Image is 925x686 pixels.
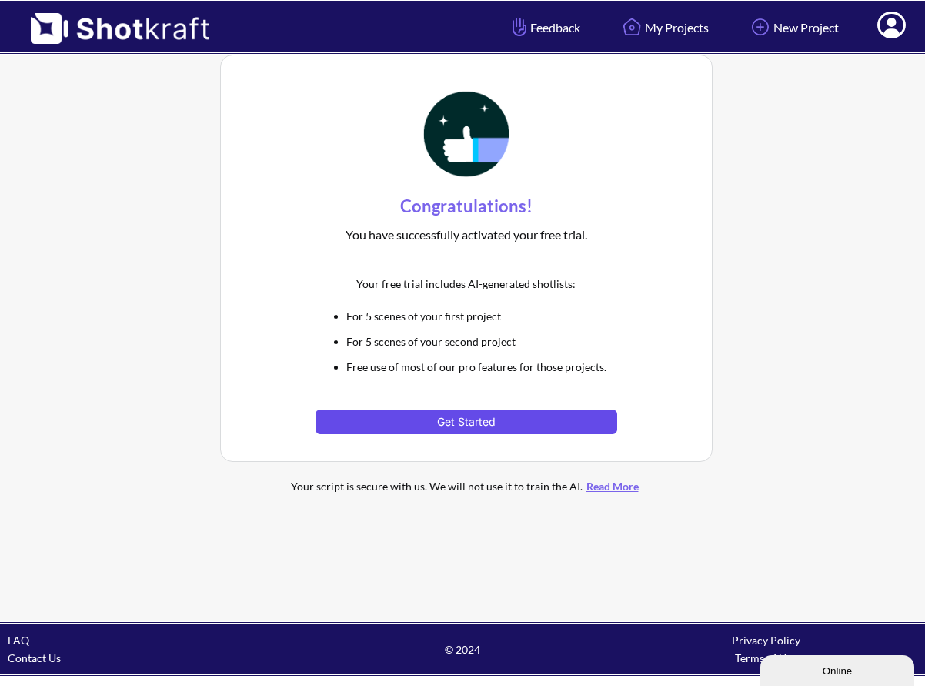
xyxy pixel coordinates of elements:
[316,271,616,296] div: Your free trial includes AI-generated shotlists:
[316,191,616,222] div: Congratulations!
[8,634,29,647] a: FAQ
[509,14,530,40] img: Hand Icon
[346,358,616,376] li: Free use of most of our pro features for those projects.
[760,652,917,686] iframe: chat widget
[607,7,720,48] a: My Projects
[614,649,917,667] div: Terms of Use
[583,480,643,493] a: Read More
[346,333,616,350] li: For 5 scenes of your second project
[509,18,580,36] span: Feedback
[614,631,917,649] div: Privacy Policy
[619,14,645,40] img: Home Icon
[419,86,514,182] img: Thumbs Up Icon
[747,14,773,40] img: Add Icon
[736,7,850,48] a: New Project
[259,477,674,495] div: Your script is secure with us. We will not use it to train the AI.
[8,651,61,664] a: Contact Us
[311,641,614,658] span: © 2024
[316,222,616,248] div: You have successfully activated your free trial.
[346,307,616,325] li: For 5 scenes of your first project
[316,410,616,434] button: Get Started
